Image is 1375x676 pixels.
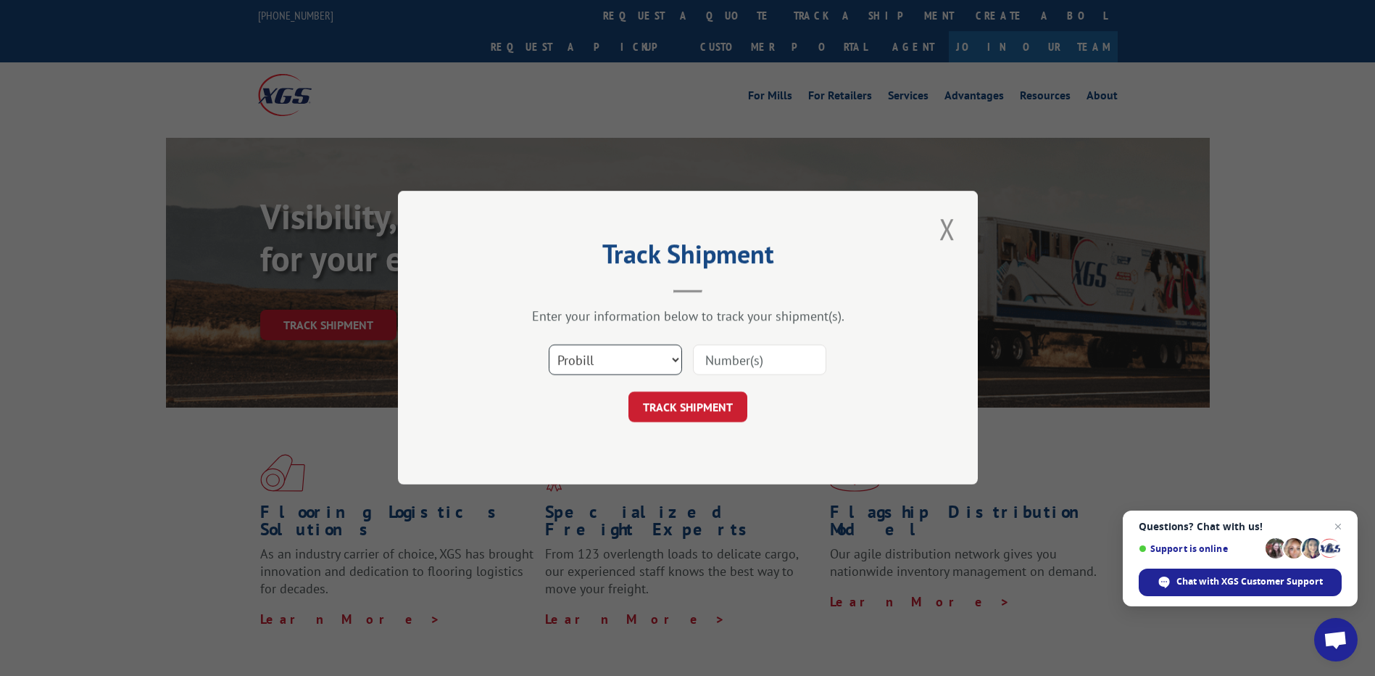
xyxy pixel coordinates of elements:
h2: Track Shipment [470,244,905,271]
span: Chat with XGS Customer Support [1139,569,1342,596]
span: Questions? Chat with us! [1139,521,1342,532]
input: Number(s) [693,345,826,376]
button: TRACK SHIPMENT [628,392,747,423]
div: Enter your information below to track your shipment(s). [470,308,905,325]
button: Close modal [935,209,960,249]
a: Open chat [1314,618,1358,661]
span: Support is online [1139,543,1260,554]
span: Chat with XGS Customer Support [1176,575,1323,588]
